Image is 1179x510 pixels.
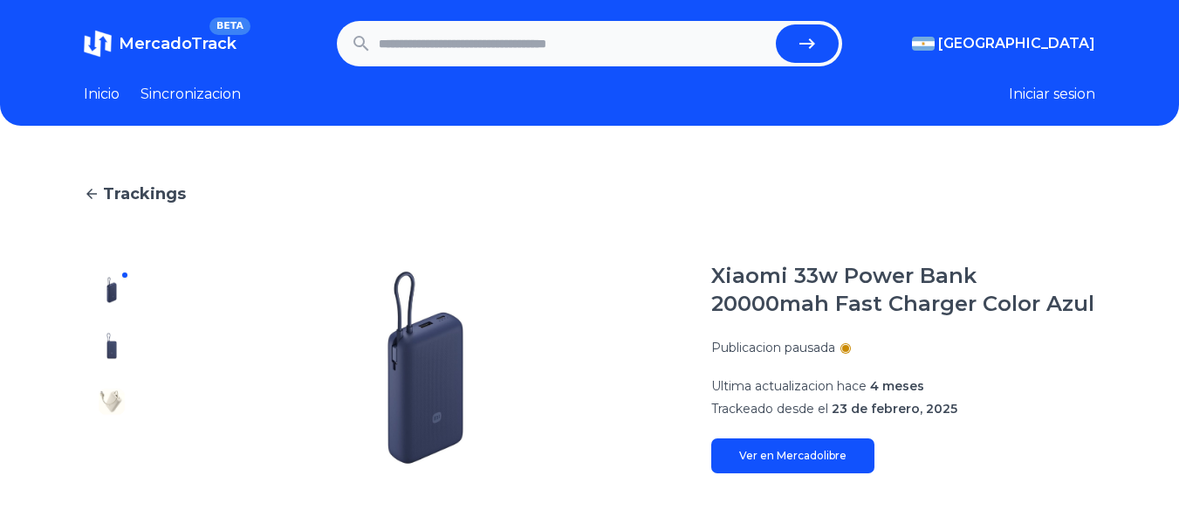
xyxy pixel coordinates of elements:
a: MercadoTrackBETA [84,30,236,58]
span: 23 de febrero, 2025 [832,401,957,417]
span: BETA [209,17,250,35]
button: Iniciar sesion [1009,84,1095,105]
span: Ultima actualizacion hace [711,378,867,394]
span: MercadoTrack [119,34,236,53]
span: Trackeado desde el [711,401,828,417]
a: Inicio [84,84,120,105]
a: Ver en Mercadolibre [711,438,874,473]
img: Xiaomi 33w Power Bank 20000mah Fast Charger Color Azul [175,262,676,473]
span: 4 meses [870,378,924,394]
img: Xiaomi 33w Power Bank 20000mah Fast Charger Color Azul [98,332,126,360]
span: [GEOGRAPHIC_DATA] [938,33,1095,54]
a: Sincronizacion [141,84,241,105]
button: [GEOGRAPHIC_DATA] [912,33,1095,54]
h1: Xiaomi 33w Power Bank 20000mah Fast Charger Color Azul [711,262,1095,318]
img: Xiaomi 33w Power Bank 20000mah Fast Charger Color Azul [98,388,126,416]
p: Publicacion pausada [711,339,835,356]
img: Argentina [912,37,935,51]
span: Trackings [103,182,186,206]
a: Trackings [84,182,1095,206]
img: Xiaomi 33w Power Bank 20000mah Fast Charger Color Azul [98,276,126,304]
img: MercadoTrack [84,30,112,58]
